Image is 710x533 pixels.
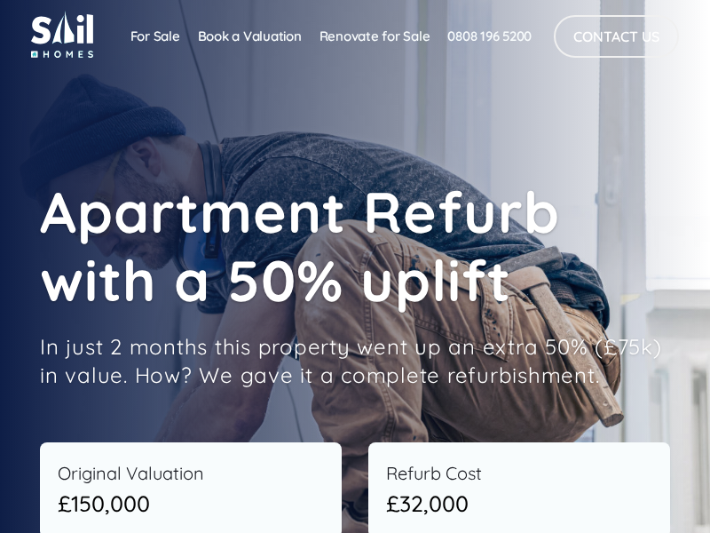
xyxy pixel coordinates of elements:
h1: Apartment Refurb with a 50% uplift [40,178,670,314]
div: Original Valuation [58,460,324,487]
a: Contact Us [554,15,679,58]
div: Refurb Cost [386,460,652,487]
div: £150,000 [58,487,324,521]
img: sail home logo [31,11,93,58]
a: For Sale [122,19,189,54]
a: Book a Valuation [189,19,311,54]
a: Renovate for Sale [311,19,439,54]
div: £32,000 [386,487,652,521]
p: In just 2 months this property went up an extra 50% (£75k) in value. How? We gave it a complete r... [40,332,670,390]
a: 0808 196 5200 [438,19,540,54]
